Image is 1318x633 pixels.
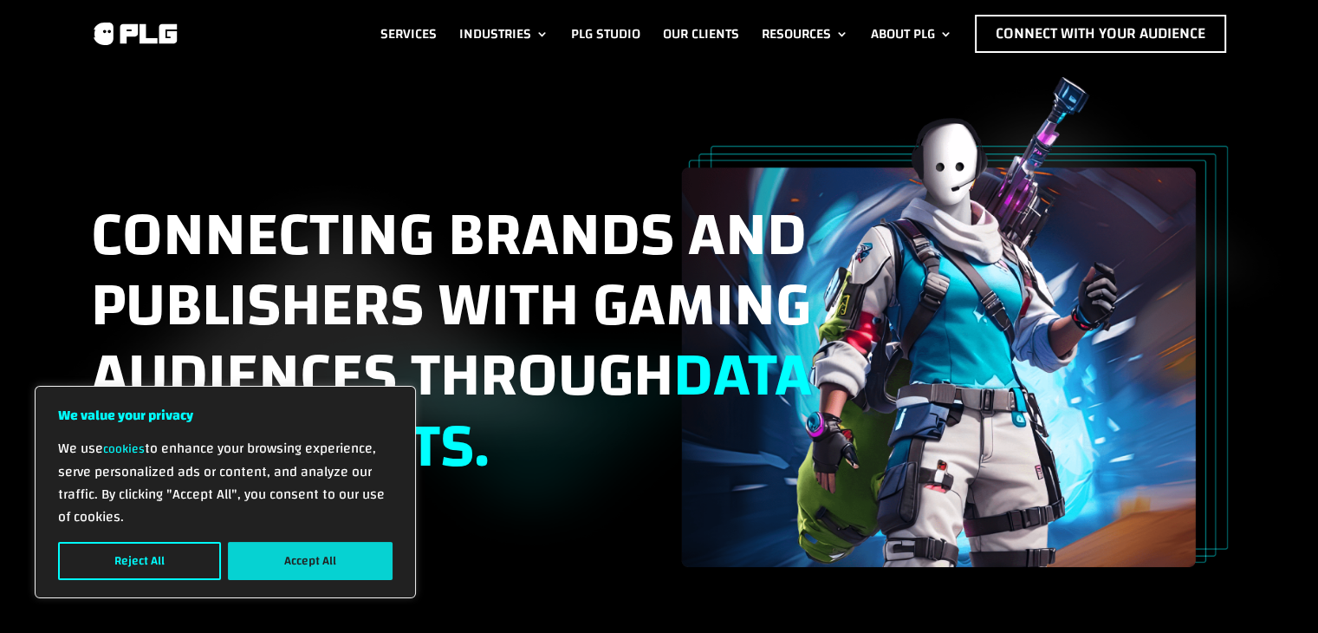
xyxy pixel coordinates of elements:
[871,15,952,53] a: About PLG
[228,542,393,580] button: Accept All
[35,386,416,598] div: We value your privacy
[91,178,812,504] span: Connecting brands and publishers with gaming audiences through
[1231,550,1318,633] iframe: Chat Widget
[58,542,221,580] button: Reject All
[58,404,393,427] p: We value your privacy
[58,437,393,528] p: We use to enhance your browsing experience, serve personalized ads or content, and analyze our tr...
[975,15,1226,53] a: Connect with Your Audience
[762,15,848,53] a: Resources
[571,15,640,53] a: PLG Studio
[103,438,145,460] a: cookies
[459,15,549,53] a: Industries
[380,15,437,53] a: Services
[91,318,812,503] span: data and insights.
[663,15,739,53] a: Our Clients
